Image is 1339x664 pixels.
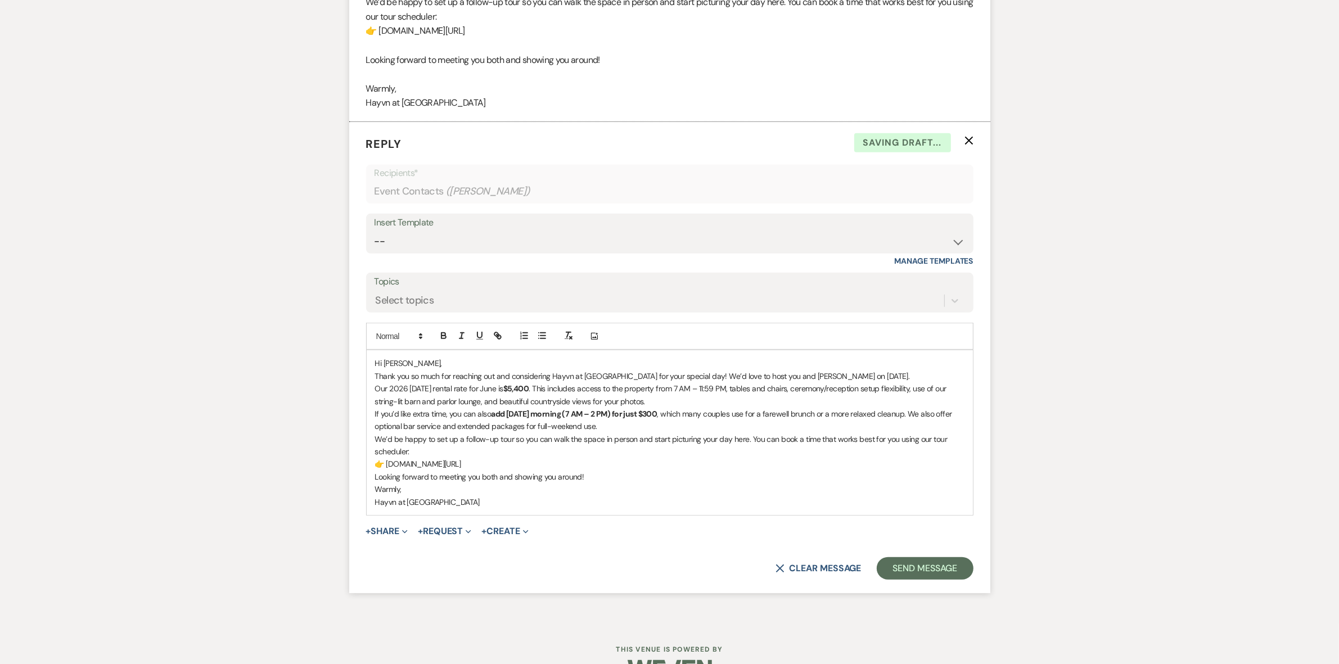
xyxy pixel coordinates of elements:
[376,293,434,309] div: Select topics
[366,137,402,151] span: Reply
[776,564,861,573] button: Clear message
[877,557,973,580] button: Send Message
[375,433,964,458] p: We’d be happy to set up a follow-up tour so you can walk the space in person and start picturing ...
[446,184,530,199] span: ( [PERSON_NAME] )
[375,215,965,231] div: Insert Template
[375,408,964,433] p: If you’d like extra time, you can also , which many couples use for a farewell brunch or a more r...
[375,382,964,408] p: Our 2026 [DATE] rental rate for June is . This includes access to the property from 7 AM – 11:59 ...
[366,527,371,536] span: +
[375,370,964,382] p: Thank you so much for reaching out and considering Hayvn at [GEOGRAPHIC_DATA] for your special da...
[375,357,964,369] p: Hi [PERSON_NAME],
[481,527,528,536] button: Create
[375,458,964,470] p: 👉 [DOMAIN_NAME][URL]
[854,133,951,152] span: Saving draft...
[895,256,973,266] a: Manage Templates
[366,527,408,536] button: Share
[375,496,964,508] p: Hayvn at [GEOGRAPHIC_DATA]
[375,483,964,495] p: Warmly,
[366,53,973,67] p: Looking forward to meeting you both and showing you around!
[491,409,657,419] strong: add [DATE] morning (7 AM – 2 PM) for just $300
[503,383,529,394] strong: $5,400
[375,180,965,202] div: Event Contacts
[481,527,486,536] span: +
[418,527,423,536] span: +
[375,166,965,180] p: Recipients*
[375,274,965,290] label: Topics
[366,82,973,96] p: Warmly,
[366,96,973,110] p: Hayvn at [GEOGRAPHIC_DATA]
[366,24,973,38] p: 👉 [DOMAIN_NAME][URL]
[375,471,964,483] p: Looking forward to meeting you both and showing you around!
[418,527,471,536] button: Request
